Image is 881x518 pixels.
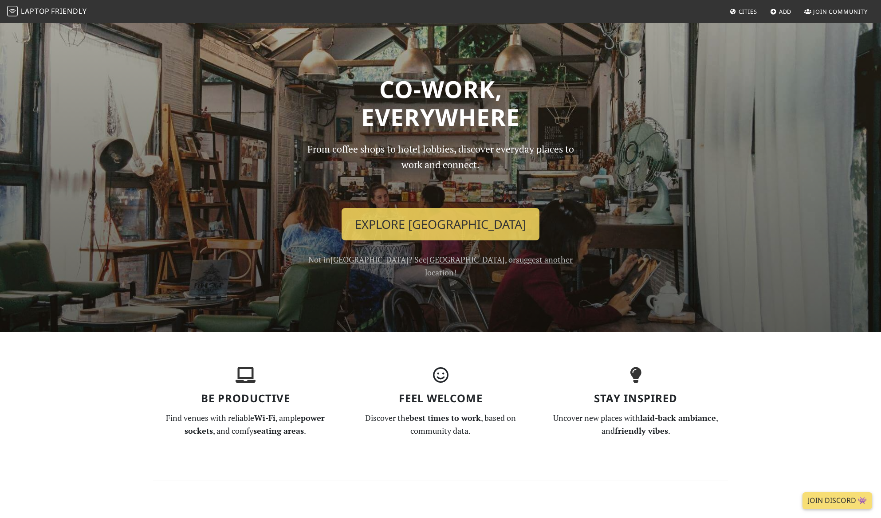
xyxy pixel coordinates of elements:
[7,4,87,20] a: LaptopFriendly LaptopFriendly
[7,6,18,16] img: LaptopFriendly
[427,254,505,265] a: [GEOGRAPHIC_DATA]
[802,492,872,509] a: Join Discord 👾
[254,412,275,423] strong: Wi-Fi
[153,392,338,405] h3: Be Productive
[779,8,792,16] span: Add
[51,6,87,16] span: Friendly
[253,425,304,436] strong: seating areas
[543,412,728,437] p: Uncover new places with , and .
[425,254,573,278] a: suggest another location!
[543,392,728,405] h3: Stay Inspired
[640,412,716,423] strong: laid-back ambiance
[342,208,539,241] a: Explore [GEOGRAPHIC_DATA]
[767,4,795,20] a: Add
[726,4,761,20] a: Cities
[348,412,533,437] p: Discover the , based on community data.
[153,75,728,131] h1: Co-work, Everywhere
[21,6,50,16] span: Laptop
[299,141,582,200] p: From coffee shops to hotel lobbies, discover everyday places to work and connect.
[409,412,481,423] strong: best times to work
[348,392,533,405] h3: Feel Welcome
[801,4,871,20] a: Join Community
[308,254,573,278] span: Not in ? See , or
[615,425,668,436] strong: friendly vibes
[813,8,868,16] span: Join Community
[330,254,409,265] a: [GEOGRAPHIC_DATA]
[153,412,338,437] p: Find venues with reliable , ample , and comfy .
[739,8,757,16] span: Cities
